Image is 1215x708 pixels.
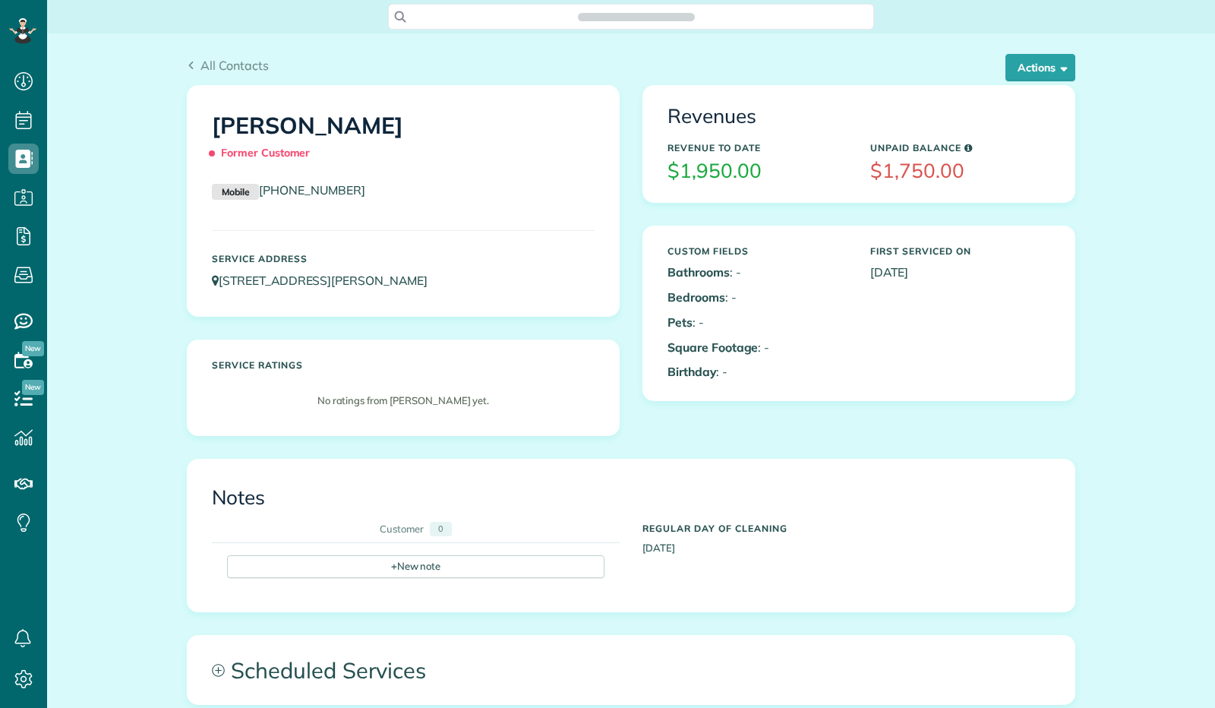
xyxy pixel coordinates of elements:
[667,143,847,153] h5: Revenue to Date
[212,184,259,201] small: Mobile
[667,264,847,281] p: : -
[200,58,269,73] span: All Contacts
[870,160,1050,182] h3: $1,750.00
[430,522,452,536] div: 0
[212,113,595,166] h1: [PERSON_NAME]
[212,273,442,288] a: [STREET_ADDRESS][PERSON_NAME]
[667,314,693,330] b: Pets
[187,56,269,74] a: All Contacts
[667,314,847,331] p: : -
[212,140,317,166] span: Former Customer
[212,360,595,370] h5: Service ratings
[212,182,365,198] a: Mobile[PHONE_NUMBER]
[593,9,679,24] span: Search ZenMaid…
[212,487,1050,509] h3: Notes
[667,339,847,356] p: : -
[667,289,725,305] b: Bedrooms
[667,246,847,256] h5: Custom Fields
[667,289,847,306] p: : -
[870,264,1050,281] p: [DATE]
[642,523,1050,533] h5: Regular day of cleaning
[219,394,587,408] p: No ratings from [PERSON_NAME] yet.
[1005,54,1075,81] button: Actions
[667,106,1050,128] h3: Revenues
[667,340,758,355] b: Square Footage
[22,341,44,356] span: New
[870,246,1050,256] h5: First Serviced On
[667,364,716,379] b: Birthday
[870,143,1050,153] h5: Unpaid Balance
[22,380,44,395] span: New
[391,559,397,573] span: +
[212,254,595,264] h5: Service Address
[667,264,730,280] b: Bathrooms
[380,522,424,536] div: Customer
[188,636,1075,704] a: Scheduled Services
[227,555,604,578] div: New note
[631,516,1062,555] div: [DATE]
[667,363,847,381] p: : -
[667,160,847,182] h3: $1,950.00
